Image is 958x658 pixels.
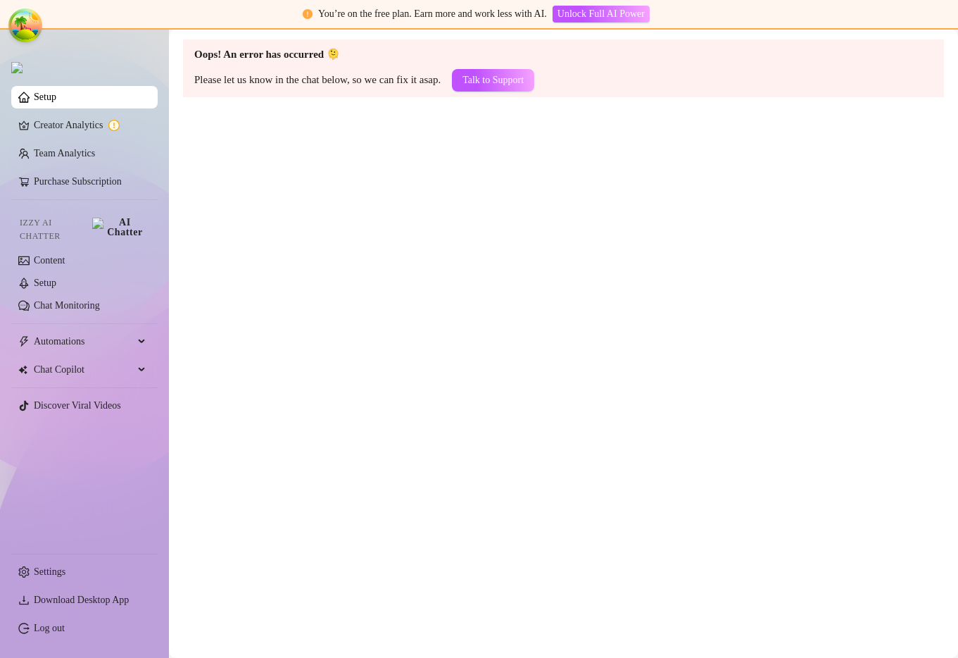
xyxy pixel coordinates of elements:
img: Chat Copilot [18,365,27,375]
a: Unlock Full AI Power [553,8,650,19]
a: Setup [34,92,56,102]
img: logo.svg [11,62,23,73]
a: Setup [34,278,56,288]
strong: Oops! An error has occurred 🫠 [194,49,340,60]
button: Open Tanstack query devtools [11,11,39,39]
span: Talk to Support [462,75,524,86]
a: Content [34,255,65,266]
span: Download Desktop App [34,595,129,605]
span: You’re on the free plan. Earn more and work less with AI. [318,8,547,19]
button: Unlock Full AI Power [553,6,650,23]
a: Purchase Subscription [34,176,122,187]
button: Talk to Support [452,69,534,92]
a: Settings [34,566,65,577]
a: Creator Analytics exclamation-circle [34,114,146,137]
a: Team Analytics [34,148,95,159]
img: AI Chatter [92,218,146,237]
a: Chat Monitoring [34,300,100,311]
span: exclamation-circle [303,9,313,19]
a: Discover Viral Videos [34,400,121,411]
span: download [18,595,30,606]
span: thunderbolt [18,336,30,347]
span: Izzy AI Chatter [20,216,87,243]
span: Unlock Full AI Power [557,8,645,20]
span: Automations [34,330,134,353]
span: Chat Copilot [34,359,134,381]
span: Please let us know in the chat below, so we can fix it asap. [194,74,534,85]
a: Log out [34,623,65,633]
